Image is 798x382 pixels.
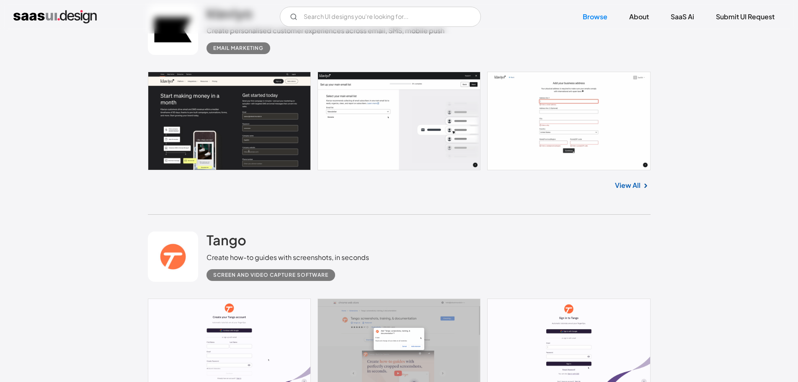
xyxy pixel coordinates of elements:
[13,10,97,23] a: home
[207,231,246,248] h2: Tango
[706,8,785,26] a: Submit UI Request
[213,270,328,280] div: Screen and Video Capture Software
[619,8,659,26] a: About
[213,43,263,53] div: Email Marketing
[280,7,481,27] form: Email Form
[207,231,246,252] a: Tango
[615,180,640,190] a: View All
[573,8,617,26] a: Browse
[280,7,481,27] input: Search UI designs you're looking for...
[207,252,369,262] div: Create how-to guides with screenshots, in seconds
[661,8,704,26] a: SaaS Ai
